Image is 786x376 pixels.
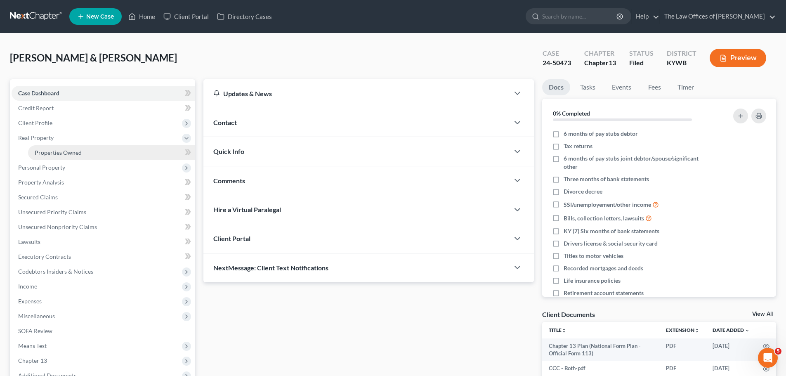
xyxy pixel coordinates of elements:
td: [DATE] [706,361,756,376]
span: Bills, collection letters, lawsuits [564,214,644,222]
div: Updates & News [213,89,499,98]
a: View All [752,311,773,317]
span: Quick Info [213,147,244,155]
a: Home [124,9,159,24]
a: Properties Owned [28,145,195,160]
span: Comments [213,177,245,184]
span: 6 months of pay stubs debtor [564,130,638,138]
a: Unsecured Nonpriority Claims [12,220,195,234]
span: Income [18,283,37,290]
a: SOFA Review [12,324,195,338]
a: Tasks [574,79,602,95]
a: Client Portal [159,9,213,24]
span: Credit Report [18,104,54,111]
span: Real Property [18,134,54,141]
a: Help [632,9,659,24]
strong: 0% Completed [553,110,590,117]
span: 5 [775,348,781,355]
a: Fees [641,79,668,95]
div: Status [629,49,654,58]
a: Executory Contracts [12,249,195,264]
span: Properties Owned [35,149,82,156]
td: CCC - Both-pdf [542,361,659,376]
a: Property Analysis [12,175,195,190]
span: [PERSON_NAME] & [PERSON_NAME] [10,52,177,64]
i: unfold_more [694,328,699,333]
a: Docs [542,79,570,95]
a: Events [605,79,638,95]
div: Case [543,49,571,58]
span: Unsecured Priority Claims [18,208,86,215]
span: Expenses [18,298,42,305]
input: Search by name... [542,9,618,24]
span: Titles to motor vehicles [564,252,623,260]
span: Client Profile [18,119,52,126]
a: Case Dashboard [12,86,195,101]
span: SSI/unemployement/other income [564,201,651,209]
span: New Case [86,14,114,20]
div: KYWB [667,58,696,68]
span: Means Test [18,342,47,349]
a: Unsecured Priority Claims [12,205,195,220]
span: Recorded mortgages and deeds [564,264,643,272]
td: PDF [659,338,706,361]
td: Chapter 13 Plan (National Form Plan - Official Form 113) [542,338,659,361]
span: 6 months of pay stubs joint debtor/spouse/significant other [564,154,710,171]
span: Secured Claims [18,194,58,201]
div: Client Documents [542,310,595,319]
span: Codebtors Insiders & Notices [18,268,93,275]
i: expand_more [745,328,750,333]
td: PDF [659,361,706,376]
div: Chapter [584,49,616,58]
span: Client Portal [213,234,250,242]
span: Unsecured Nonpriority Claims [18,223,97,230]
span: Personal Property [18,164,65,171]
span: Divorce decree [564,187,602,196]
span: Drivers license & social security card [564,239,658,248]
a: Titleunfold_more [549,327,566,333]
a: Date Added expand_more [713,327,750,333]
a: Lawsuits [12,234,195,249]
a: The Law Offices of [PERSON_NAME] [660,9,776,24]
i: unfold_more [562,328,566,333]
iframe: Intercom live chat [758,348,778,368]
span: Lawsuits [18,238,40,245]
div: Chapter [584,58,616,68]
span: Tax returns [564,142,592,150]
span: Executory Contracts [18,253,71,260]
span: Contact [213,118,237,126]
a: Timer [671,79,701,95]
a: Secured Claims [12,190,195,205]
button: Preview [710,49,766,67]
a: Extensionunfold_more [666,327,699,333]
a: Directory Cases [213,9,276,24]
span: Hire a Virtual Paralegal [213,206,281,213]
span: Chapter 13 [18,357,47,364]
span: NextMessage: Client Text Notifications [213,264,328,272]
span: Three months of bank statements [564,175,649,183]
span: SOFA Review [18,327,52,334]
td: [DATE] [706,338,756,361]
a: Credit Report [12,101,195,116]
span: Property Analysis [18,179,64,186]
span: Life insurance policies [564,277,621,285]
span: 13 [609,59,616,66]
div: 24-50473 [543,58,571,68]
div: District [667,49,696,58]
span: KY (7) Six months of bank statements [564,227,659,235]
span: Retirement account statements [564,289,644,297]
span: Case Dashboard [18,90,59,97]
div: Filed [629,58,654,68]
span: Miscellaneous [18,312,55,319]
